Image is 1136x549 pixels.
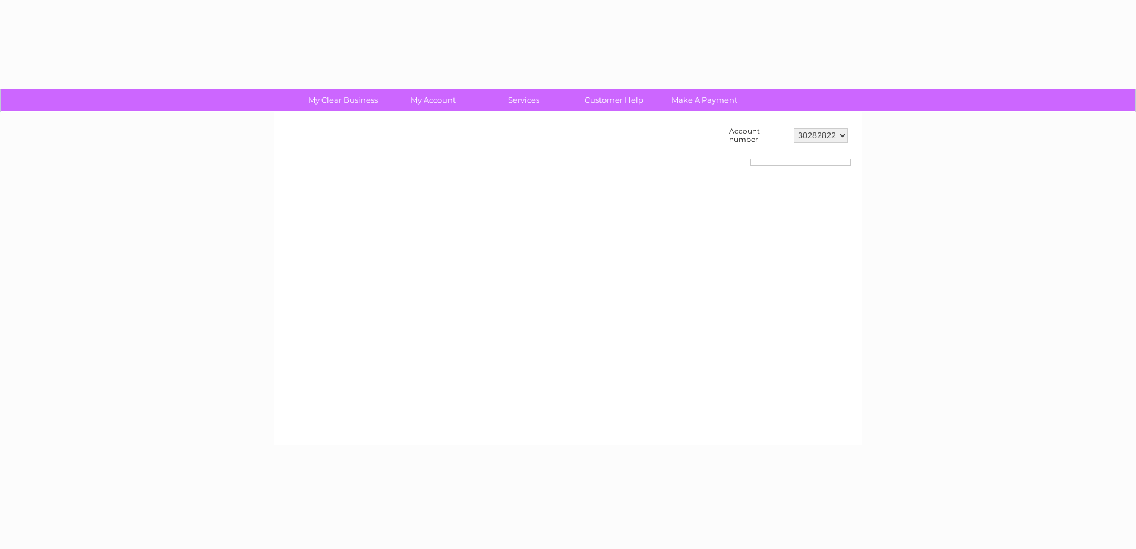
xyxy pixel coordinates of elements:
a: Make A Payment [655,89,753,111]
a: Customer Help [565,89,663,111]
td: Account number [726,124,791,147]
a: Services [475,89,573,111]
a: My Account [384,89,482,111]
a: My Clear Business [294,89,392,111]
